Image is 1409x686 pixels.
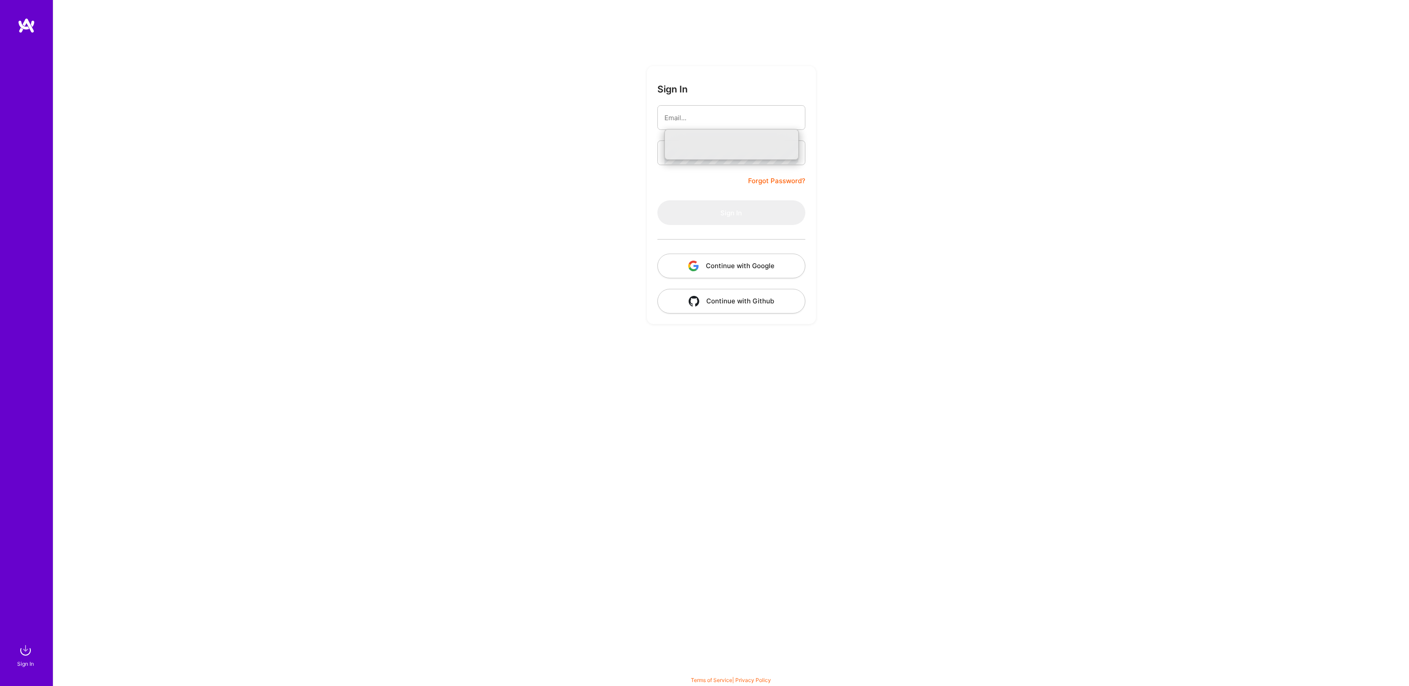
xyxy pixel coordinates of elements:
a: Privacy Policy [735,677,771,683]
a: sign inSign In [18,642,34,668]
img: icon [689,296,699,306]
h3: Sign In [657,84,688,95]
input: Email... [664,107,798,129]
img: logo [18,18,35,33]
button: Continue with Google [657,254,805,278]
div: Sign In [17,659,34,668]
img: sign in [17,642,34,659]
img: icon [688,261,699,271]
a: Terms of Service [691,677,732,683]
button: Continue with Github [657,289,805,313]
span: | [691,677,771,683]
button: Sign In [657,200,805,225]
a: Forgot Password? [748,176,805,186]
div: © 2025 ATeams Inc., All rights reserved. [53,660,1409,682]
